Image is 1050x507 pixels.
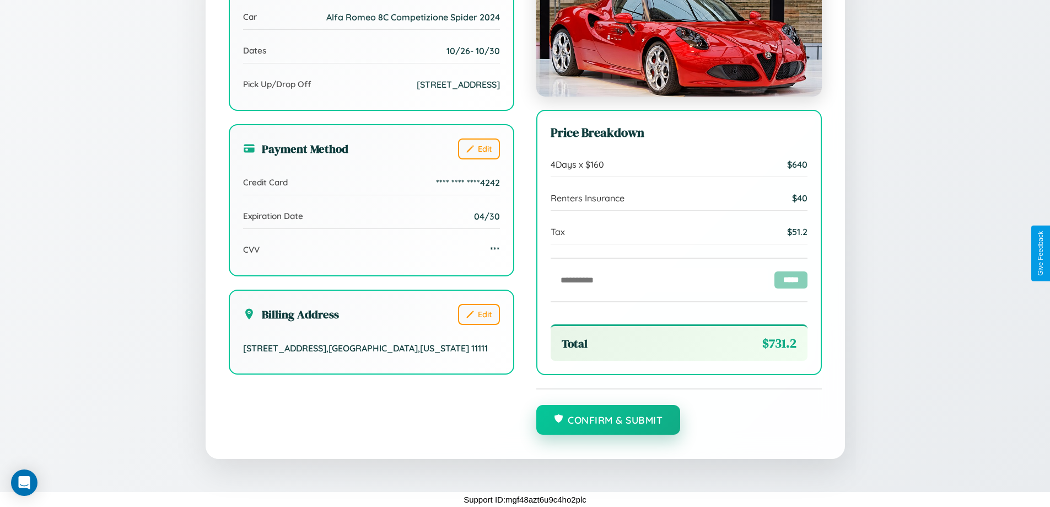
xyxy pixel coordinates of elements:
span: 10 / 26 - 10 / 30 [446,45,500,56]
span: 4 Days x $ 160 [551,159,604,170]
button: Edit [458,138,500,159]
span: [STREET_ADDRESS] [417,79,500,90]
span: Car [243,12,257,22]
div: Give Feedback [1037,231,1044,276]
span: Renters Insurance [551,193,624,204]
button: Edit [458,304,500,325]
h3: Price Breakdown [551,124,807,141]
button: Confirm & Submit [536,405,681,435]
h3: Payment Method [243,141,348,157]
span: Expiration Date [243,211,303,221]
span: Dates [243,45,266,56]
span: $ 51.2 [787,226,807,237]
span: Credit Card [243,177,288,188]
span: $ 40 [792,193,807,204]
span: [STREET_ADDRESS] , [GEOGRAPHIC_DATA] , [US_STATE] 11111 [243,343,488,354]
span: Alfa Romeo 8C Competizione Spider 2024 [326,12,500,23]
span: Total [562,335,588,351]
span: Pick Up/Drop Off [243,79,311,89]
span: $ 731.2 [762,335,796,352]
p: Support ID: mgf48azt6u9c4ho2plc [464,492,586,507]
span: $ 640 [787,159,807,170]
span: 04/30 [474,211,500,222]
span: Tax [551,226,565,237]
div: Open Intercom Messenger [11,469,37,496]
h3: Billing Address [243,306,339,322]
span: CVV [243,244,260,255]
